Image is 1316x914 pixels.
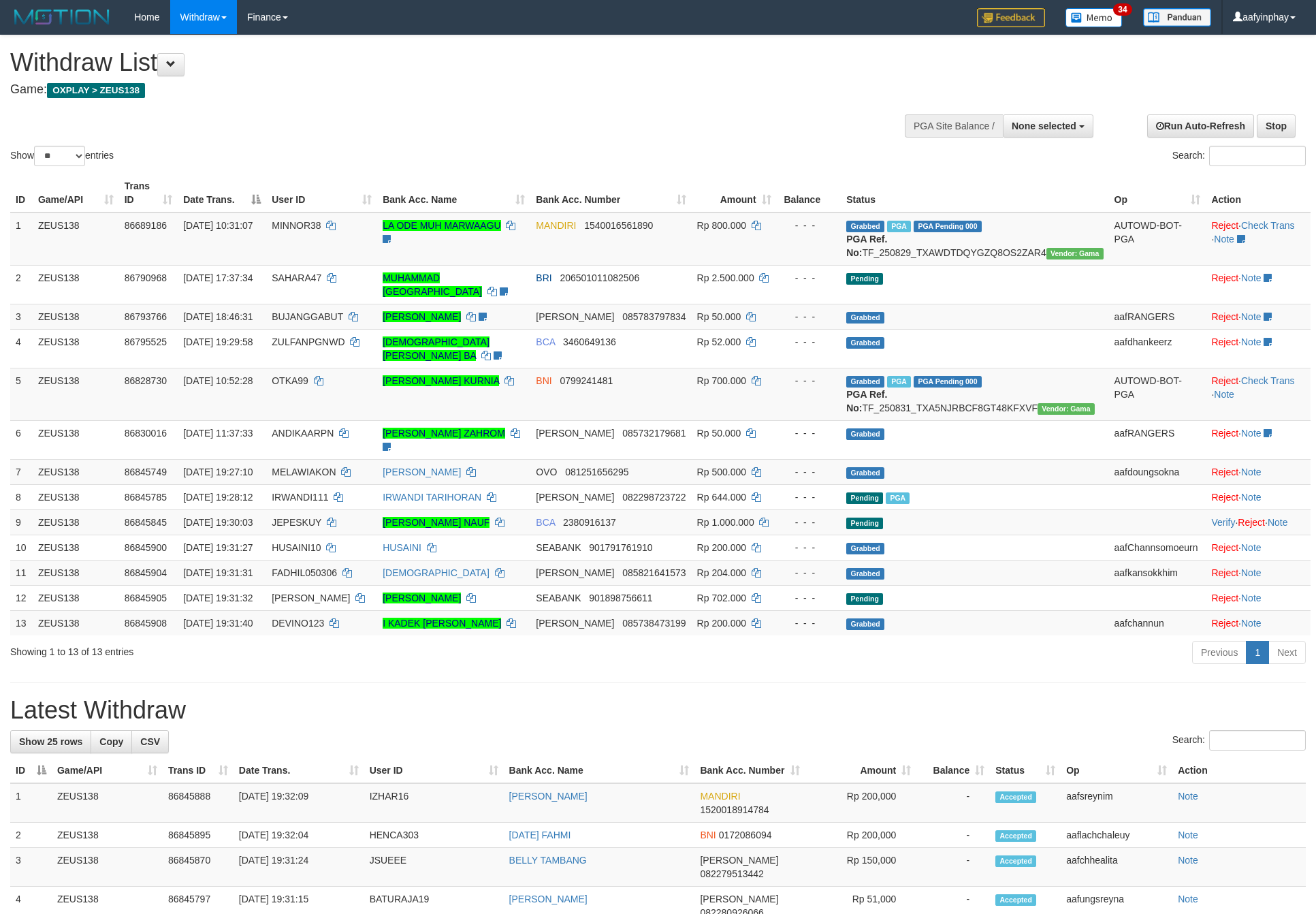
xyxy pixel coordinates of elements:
a: MUHAMMAD [GEOGRAPHIC_DATA] [383,272,482,297]
td: ZEUS138 [33,509,119,535]
a: Note [1241,567,1262,578]
h4: Game: [10,83,864,97]
a: Reject [1211,567,1238,578]
td: - [916,823,990,848]
a: Note [1241,492,1262,503]
th: Game/API: activate to sort column ascending [33,174,119,212]
td: 86845895 [163,823,234,848]
span: Show 25 rows [19,736,82,747]
span: [PERSON_NAME] [272,593,350,603]
a: Reject [1211,492,1238,503]
div: - - - [782,541,836,554]
span: SEABANK [536,593,581,603]
input: Search: [1209,146,1306,166]
td: 1 [10,783,52,823]
span: PGA Pending [914,376,982,388]
span: Copy 085821641573 to clipboard [622,567,686,578]
td: ZEUS138 [33,585,119,610]
span: FADHIL050306 [272,567,337,578]
span: 86790968 [125,272,167,283]
td: · [1206,420,1311,459]
td: [DATE] 19:32:09 [234,783,364,823]
th: User ID: activate to sort column ascending [266,174,377,212]
div: - - - [782,271,836,285]
a: Reject [1211,311,1238,322]
a: I KADEK [PERSON_NAME] [383,618,501,629]
td: Rp 200,000 [805,823,916,848]
span: Copy 082279513442 to clipboard [700,868,763,879]
span: BUJANGGABUT [272,311,343,322]
a: Reject [1211,542,1238,553]
span: [DATE] 19:28:12 [183,492,253,503]
a: Note [1241,336,1262,347]
td: 86845870 [163,848,234,887]
span: Rp 702.000 [697,593,746,603]
td: 3 [10,304,33,329]
th: Amount: activate to sort column ascending [692,174,777,212]
input: Search: [1209,730,1306,751]
span: Copy 901791761910 to clipboard [589,542,652,553]
span: Grabbed [846,428,884,440]
span: Accepted [995,855,1036,867]
td: 8 [10,484,33,509]
span: ANDIKAARPN [272,428,334,439]
span: Copy 0799241481 to clipboard [560,375,613,386]
span: PGA Pending [914,221,982,232]
td: [DATE] 19:31:24 [234,848,364,887]
a: [PERSON_NAME] [383,593,461,603]
a: [PERSON_NAME] [509,791,588,802]
a: Reject [1238,517,1265,528]
span: Grabbed [846,543,884,554]
a: [PERSON_NAME] [383,311,461,322]
td: · · [1206,509,1311,535]
span: [PERSON_NAME] [536,567,614,578]
td: · [1206,304,1311,329]
td: ZEUS138 [33,610,119,635]
span: Rp 50.000 [697,428,741,439]
span: Copy [99,736,123,747]
a: Note [1241,467,1262,477]
b: PGA Ref. No: [846,389,887,413]
a: Note [1241,542,1262,553]
a: [PERSON_NAME] KURNIA [383,375,499,386]
div: PGA Site Balance / [905,114,1003,138]
a: Reject [1211,220,1238,231]
a: Next [1268,641,1306,664]
td: · [1206,265,1311,304]
span: Rp 644.000 [697,492,746,503]
span: Grabbed [846,467,884,479]
a: Reject [1211,428,1238,439]
a: Check Trans [1241,220,1295,231]
a: Reject [1211,467,1238,477]
th: Bank Acc. Name: activate to sort column ascending [377,174,530,212]
a: Reject [1211,336,1238,347]
a: [DEMOGRAPHIC_DATA][PERSON_NAME] BA [383,336,490,361]
td: 9 [10,509,33,535]
span: Grabbed [846,618,884,630]
td: 6 [10,420,33,459]
td: ZEUS138 [33,535,119,560]
span: Pending [846,518,883,529]
span: 86689186 [125,220,167,231]
td: ZEUS138 [33,560,119,585]
a: Stop [1257,114,1296,138]
span: Copy 1520018914784 to clipboard [700,804,769,815]
td: HENCA303 [364,823,504,848]
span: ZULFANPGNWD [272,336,344,347]
a: [PERSON_NAME] ZAHROM [383,428,505,439]
span: 86845904 [125,567,167,578]
td: - [916,848,990,887]
a: Note [1241,618,1262,629]
th: Action [1206,174,1311,212]
td: aaflachchaleuy [1061,823,1172,848]
td: 1 [10,212,33,266]
span: [PERSON_NAME] [700,855,778,866]
td: 7 [10,459,33,484]
div: - - - [782,591,836,605]
span: Rp 1.000.000 [697,517,754,528]
img: panduan.png [1143,8,1211,27]
div: - - - [782,310,836,324]
span: Copy 085738473199 to clipboard [622,618,686,629]
a: Reject [1211,375,1238,386]
span: Rp 700.000 [697,375,746,386]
